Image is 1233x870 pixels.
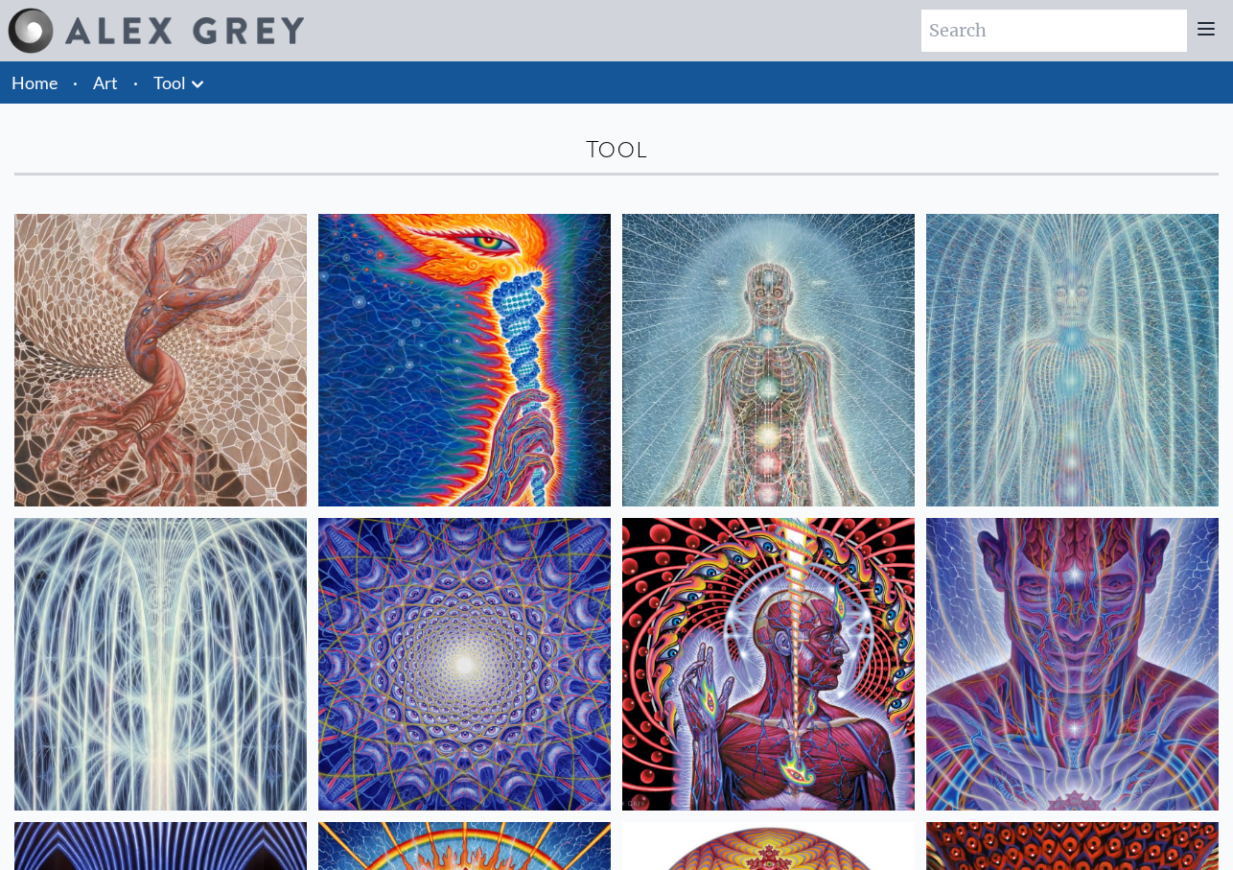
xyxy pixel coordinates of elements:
[93,69,118,96] a: Art
[14,134,1219,165] div: Tool
[926,518,1219,811] img: Mystic Eye, 2018, Alex Grey
[126,61,146,104] li: ·
[12,72,58,93] a: Home
[921,10,1187,52] input: Search
[65,61,85,104] li: ·
[153,69,186,96] a: Tool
